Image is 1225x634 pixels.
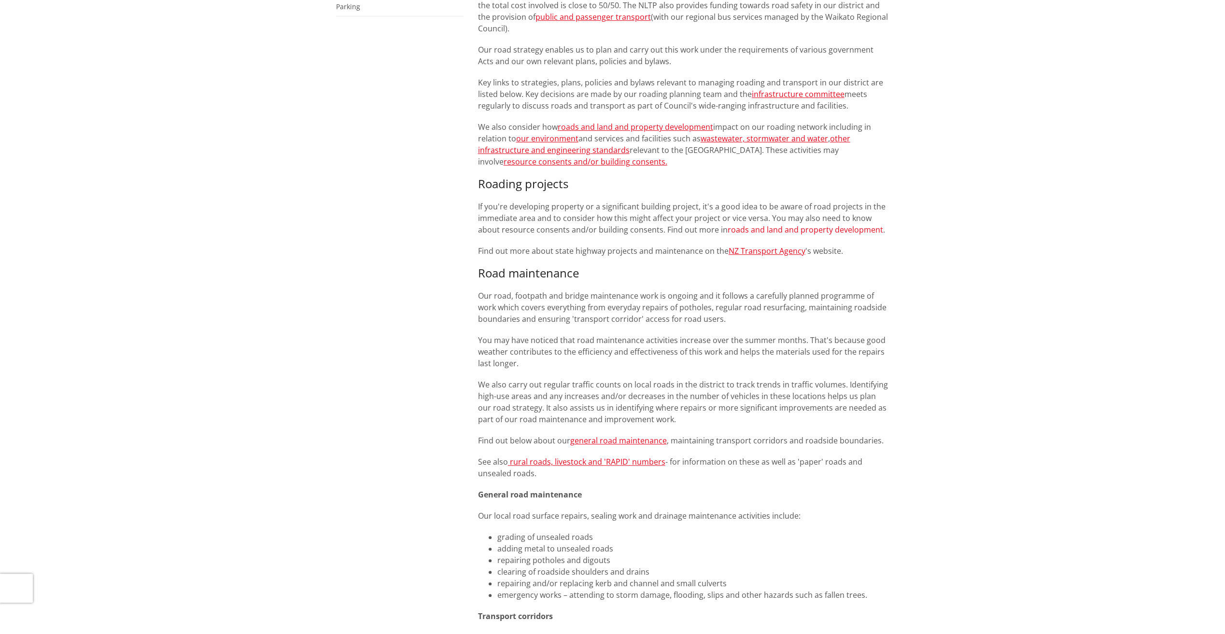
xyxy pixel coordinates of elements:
[478,44,889,67] p: Our road strategy enables us to plan and carry out this work under the requirements of various go...
[535,12,651,22] a: public and passenger transport
[336,2,360,11] a: Parking
[497,589,889,601] li: emergency works – attending to storm damage, flooding, slips and other hazards such as fallen trees.
[516,133,578,144] a: our environment
[478,245,889,257] p: Find out more about state highway projects and maintenance on the 's website.
[478,177,889,191] h3: Roading projects
[478,435,889,446] p: Find out below about our , maintaining transport corridors and roadside boundaries.
[701,133,828,144] a: wastewater, stormwater and water
[497,531,889,543] li: grading of unsealed roads
[478,133,850,155] a: other infrastructure and engineering standards
[558,122,713,132] a: roads and land and property development
[478,334,889,369] p: You may have noticed that road maintenance activities increase over the summer months. That's bec...
[497,578,889,589] li: repairing and/or replacing kerb and channel and small culverts
[478,290,889,325] p: Our road, footpath and bridge maintenance work is ongoing and it follows a carefully planned prog...
[728,224,883,235] a: roads and land and property development
[752,89,845,99] a: infrastructure committee
[478,611,553,621] strong: Transport corridors
[510,456,665,467] a: rural roads, livestock and 'RAPID' numbers
[729,246,805,256] a: NZ Transport Agency
[478,379,889,425] p: We also carry out regular traffic counts on local roads in the district to track trends in traffi...
[497,554,889,566] li: repairing potholes and digouts
[570,435,667,446] a: general road maintenance
[497,566,889,578] li: clearing of roadside shoulders and drains
[478,201,889,235] p: If you're developing property or a significant building project, it's a good idea to be aware of ...
[478,489,582,500] strong: General road maintenance
[478,77,889,111] p: Key links to strategies, plans, policies and bylaws relevant to managing roading and transport in...
[497,543,889,554] li: adding metal to unsealed roads
[1181,593,1215,628] iframe: Messenger Launcher
[478,456,889,479] p: See also - for information on these as well as 'paper' roads and unsealed roads.
[478,121,889,167] p: We also consider how impact on our roading network including in relation to and services and faci...
[478,266,889,280] h3: Road maintenance
[478,510,889,522] p: Our local road surface repairs, sealing work and drainage maintenance activities include:
[504,156,667,167] a: resource consents and/or building consents.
